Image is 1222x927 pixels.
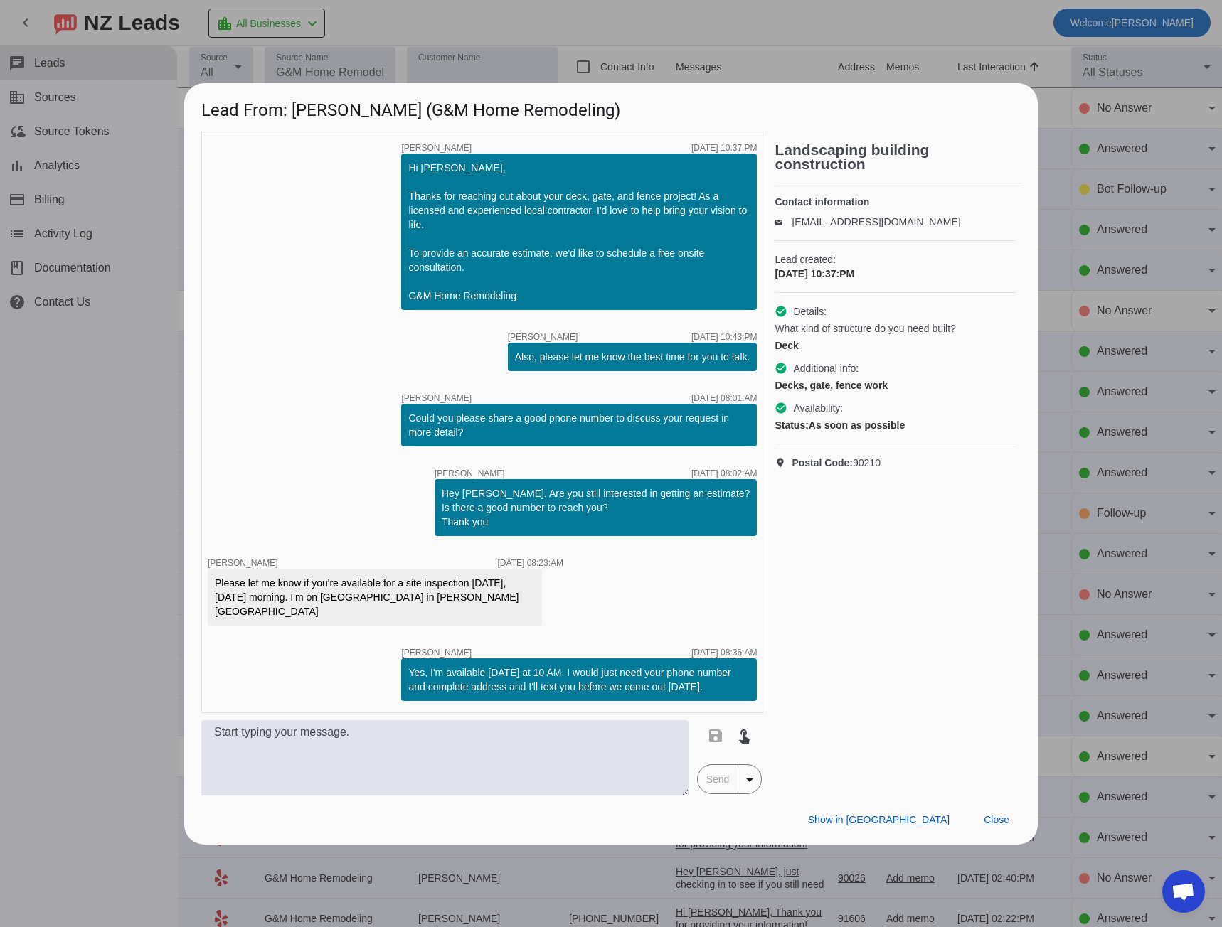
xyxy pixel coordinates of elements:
[793,361,859,375] span: Additional info:
[691,394,757,402] div: [DATE] 08:01:AM
[401,648,472,657] span: [PERSON_NAME]
[408,665,750,694] div: Yes, I'm available [DATE] at 10 AM. I would just need your phone number and complete address and ...
[435,469,505,478] span: [PERSON_NAME]
[792,456,881,470] span: 90210
[793,401,843,415] span: Availability:
[408,411,750,439] div: Could you please share a good phone number to discuss your request in more detail?​
[793,304,827,318] span: Details:
[775,143,1021,171] h2: Landscaping building construction
[775,457,792,468] mat-icon: location_on
[775,378,1015,392] div: Decks, gate, fence work
[792,216,960,227] a: [EMAIL_ADDRESS][DOMAIN_NAME]
[984,814,1009,825] span: Close
[775,418,1015,432] div: As soon as possible
[775,252,1015,267] span: Lead created:
[775,338,1015,353] div: Deck
[972,808,1021,833] button: Close
[691,648,757,657] div: [DATE] 08:36:AM
[691,333,757,341] div: [DATE] 10:43:PM
[775,305,787,318] mat-icon: check_circle
[775,218,792,225] mat-icon: email
[741,771,758,788] mat-icon: arrow_drop_down
[408,161,750,303] div: Hi [PERSON_NAME], Thanks for reaching out about your deck, gate, and fence project! As a licensed...
[498,559,563,567] div: [DATE] 08:23:AM
[775,402,787,414] mat-icon: check_circle
[792,457,853,468] strong: Postal Code:
[184,83,1038,131] h1: Lead From: [PERSON_NAME] (G&M Home Remodeling)
[442,486,750,529] div: Hey [PERSON_NAME], Are you still interested in getting an estimate? Is there a good number to rea...
[775,321,955,336] span: What kind of structure do you need built?
[797,808,961,833] button: Show in [GEOGRAPHIC_DATA]
[508,333,578,341] span: [PERSON_NAME]
[691,144,757,152] div: [DATE] 10:37:PM
[215,576,535,618] div: Please let me know if you're available for a site inspection [DATE], [DATE] morning. I'm on [GEOG...
[1162,870,1205,913] div: Open chat
[691,469,757,478] div: [DATE] 08:02:AM
[735,727,753,744] mat-icon: touch_app
[775,419,808,431] strong: Status:
[401,144,472,152] span: [PERSON_NAME]
[401,394,472,402] span: [PERSON_NAME]
[515,350,750,364] div: Also, please let me know the best time for you to talk.​
[775,267,1015,281] div: [DATE] 10:37:PM
[775,362,787,375] mat-icon: check_circle
[808,814,950,825] span: Show in [GEOGRAPHIC_DATA]
[775,195,1015,209] h4: Contact information
[208,558,278,568] span: [PERSON_NAME]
